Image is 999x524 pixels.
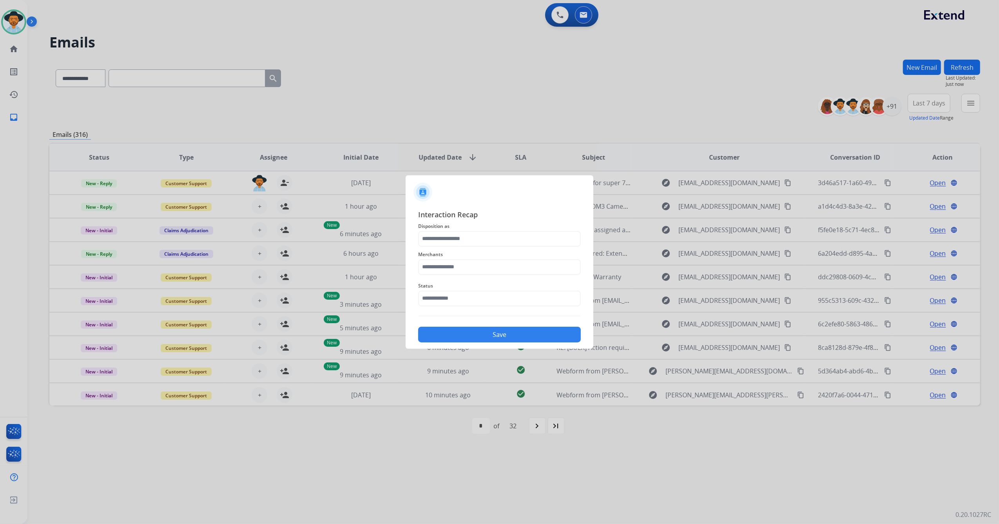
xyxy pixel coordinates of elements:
[413,183,432,202] img: contactIcon
[418,327,581,342] button: Save
[418,222,581,231] span: Disposition as
[418,250,581,259] span: Merchants
[955,510,991,519] p: 0.20.1027RC
[418,281,581,291] span: Status
[418,209,581,222] span: Interaction Recap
